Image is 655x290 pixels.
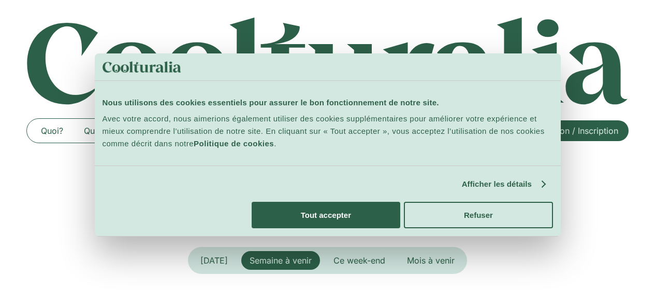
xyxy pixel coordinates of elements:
a: Politique de cookies [194,139,274,148]
span: Ce week-end [333,255,385,266]
div: Nous utilisons des cookies essentiels pour assurer le bon fonctionnement de notre site. [103,96,553,109]
a: Quand? [74,122,124,139]
button: Tout accepter [252,202,400,228]
span: Connexion / Inscription [528,125,618,137]
a: Connexion / Inscription [517,120,629,141]
a: Quoi? [31,122,74,139]
p: Don’t just it, it! [26,177,629,222]
nav: Menu [31,122,159,139]
span: Avec votre accord, nous aimerions également utiliser des cookies supplémentaires pour améliorer v... [103,114,545,148]
button: Refuser [404,202,552,228]
span: [DATE] [200,255,228,266]
a: Afficher les détails [462,178,545,190]
span: . [274,139,276,148]
span: Semaine à venir [250,255,312,266]
span: Mois à venir [407,255,455,266]
img: logo [103,61,182,73]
